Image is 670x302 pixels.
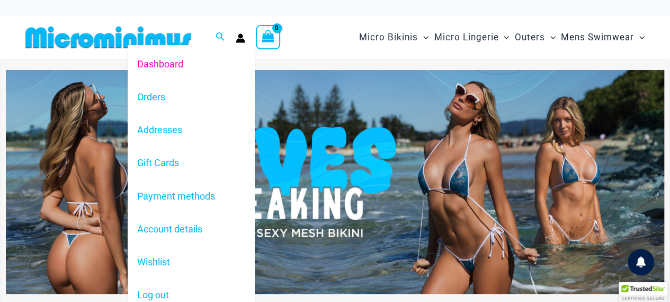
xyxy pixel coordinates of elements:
a: Payment methods [128,179,255,212]
span: Menu Toggle [418,24,428,51]
div: TrustedSite Certified [619,282,667,302]
nav: Site Navigation [355,20,649,55]
span: Menu Toggle [634,24,645,51]
a: Account details [128,212,255,245]
a: Dashboard [128,48,255,81]
a: OutersMenu ToggleMenu Toggle [512,21,558,54]
img: MM SHOP LOGO FLAT [21,25,195,49]
span: Micro Lingerie [434,24,498,51]
span: Micro Bikinis [359,24,418,51]
a: Wishlist [128,246,255,279]
a: Account icon link [236,33,245,43]
span: Outers [515,24,545,51]
img: Waves Breaking Ocean Bikini Pack [6,70,664,294]
a: Search icon link [216,31,225,44]
a: View Shopping Cart, empty [256,25,280,49]
a: Gift Cards [128,146,255,179]
a: Micro BikinisMenu ToggleMenu Toggle [356,21,431,54]
span: Mens Swimwear [561,24,634,51]
a: Micro LingerieMenu ToggleMenu Toggle [431,21,512,54]
span: Menu Toggle [545,24,556,51]
a: Addresses [128,114,255,146]
a: Orders [128,81,255,114]
a: Mens SwimwearMenu ToggleMenu Toggle [558,21,647,54]
span: Menu Toggle [498,24,509,51]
